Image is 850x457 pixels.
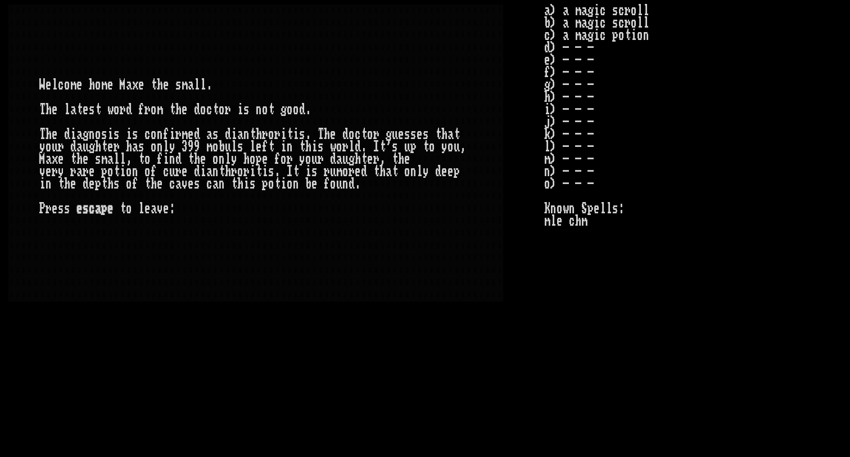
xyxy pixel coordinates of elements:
div: t [114,165,120,178]
div: t [435,128,441,141]
div: n [287,141,293,153]
div: a [237,128,243,141]
div: a [126,79,132,91]
div: a [107,153,114,165]
div: s [318,141,324,153]
div: e [58,153,64,165]
div: e [200,153,206,165]
div: m [157,104,163,116]
div: l [194,79,200,91]
div: u [392,128,398,141]
div: f [151,165,157,178]
div: o [144,165,151,178]
div: . [305,104,311,116]
div: h [379,165,386,178]
div: s [213,128,219,141]
div: u [52,141,58,153]
div: r [175,165,182,178]
div: h [305,141,311,153]
div: c [144,128,151,141]
div: l [163,141,169,153]
div: e [447,165,454,178]
div: h [324,128,330,141]
div: i [231,128,237,141]
div: h [107,178,114,190]
div: a [175,178,182,190]
div: i [262,165,268,178]
div: o [151,104,157,116]
div: r [324,165,330,178]
div: d [194,104,200,116]
div: o [250,153,256,165]
div: y [58,165,64,178]
div: e [262,153,268,165]
div: u [454,141,460,153]
div: n [157,141,163,153]
div: c [169,178,175,190]
div: s [311,165,318,178]
div: o [151,141,157,153]
div: t [250,128,256,141]
div: t [219,165,225,178]
div: y [39,141,46,153]
div: o [114,104,120,116]
div: d [435,165,441,178]
div: d [126,104,132,116]
div: o [293,104,299,116]
div: h [355,153,361,165]
div: a [76,165,83,178]
div: l [52,79,58,91]
div: d [225,128,231,141]
div: o [213,153,219,165]
div: o [367,128,373,141]
div: n [157,128,163,141]
div: I [287,165,293,178]
div: t [287,128,293,141]
div: r [175,128,182,141]
div: T [318,128,324,141]
div: . [361,141,367,153]
div: o [287,104,293,116]
div: b [219,141,225,153]
div: c [206,104,213,116]
div: o [429,141,435,153]
div: u [330,165,336,178]
div: , [460,141,466,153]
div: W [39,79,46,91]
div: p [256,153,262,165]
div: g [386,128,392,141]
div: i [120,165,126,178]
div: l [114,153,120,165]
div: u [404,141,410,153]
div: h [126,141,132,153]
div: h [46,104,52,116]
div: p [101,165,107,178]
div: s [404,128,410,141]
div: a [336,153,342,165]
div: e [157,178,163,190]
div: h [89,79,95,91]
div: u [311,153,318,165]
div: f [132,178,138,190]
div: o [126,165,132,178]
div: s [132,128,138,141]
div: l [225,153,231,165]
div: y [169,141,175,153]
div: r [70,165,76,178]
div: i [293,128,299,141]
div: u [83,141,89,153]
div: e [182,165,188,178]
div: u [342,153,349,165]
div: d [64,128,70,141]
div: n [89,128,95,141]
div: I [373,141,379,153]
div: n [169,153,175,165]
div: o [151,128,157,141]
div: e [355,165,361,178]
div: o [342,165,349,178]
div: e [182,104,188,116]
div: t [101,141,107,153]
div: t [268,141,274,153]
div: i [107,128,114,141]
div: e [76,79,83,91]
